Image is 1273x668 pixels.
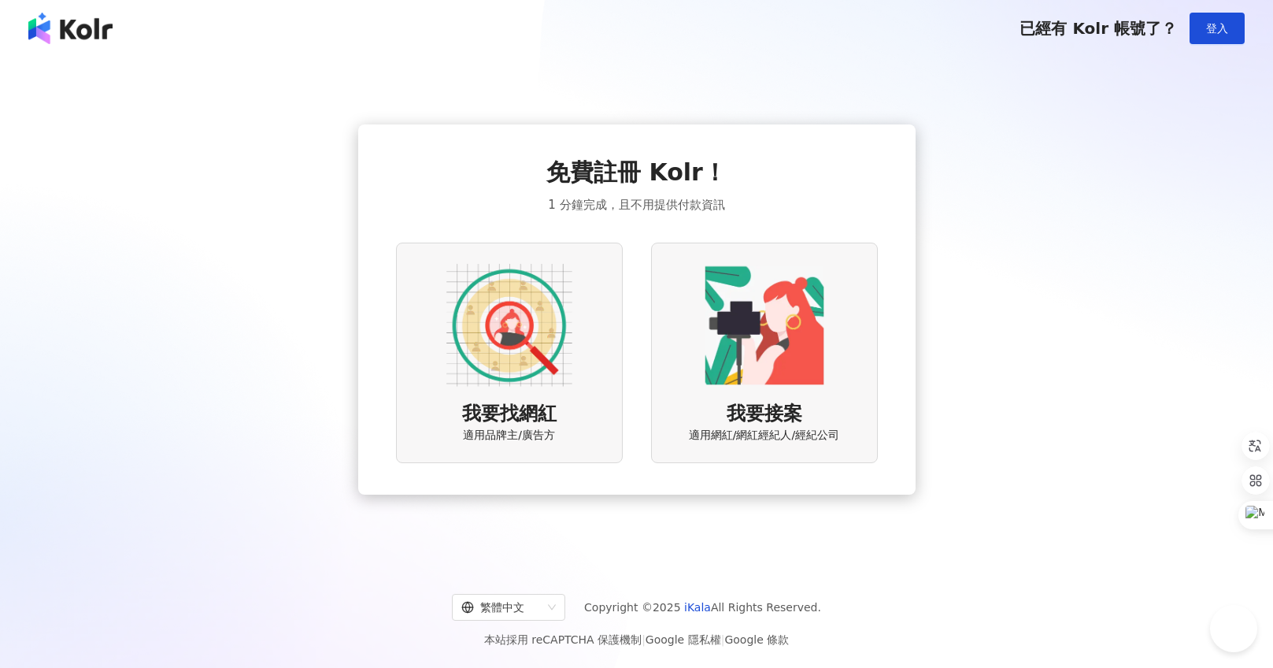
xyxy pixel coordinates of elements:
[646,633,721,646] a: Google 隱私權
[446,262,572,388] img: AD identity option
[724,633,789,646] a: Google 條款
[1210,605,1257,652] iframe: Help Scout Beacon - Open
[721,633,725,646] span: |
[461,595,542,620] div: 繁體中文
[1206,22,1228,35] span: 登入
[548,195,724,214] span: 1 分鐘完成，且不用提供付款資訊
[727,401,802,428] span: 我要接案
[28,13,113,44] img: logo
[684,601,711,614] a: iKala
[1190,13,1245,44] button: 登入
[689,428,839,443] span: 適用網紅/網紅經紀人/經紀公司
[462,401,557,428] span: 我要找網紅
[484,630,789,649] span: 本站採用 reCAPTCHA 保護機制
[701,262,827,388] img: KOL identity option
[584,598,821,617] span: Copyright © 2025 All Rights Reserved.
[642,633,646,646] span: |
[546,156,727,189] span: 免費註冊 Kolr！
[463,428,555,443] span: 適用品牌主/廣告方
[1020,19,1177,38] span: 已經有 Kolr 帳號了？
